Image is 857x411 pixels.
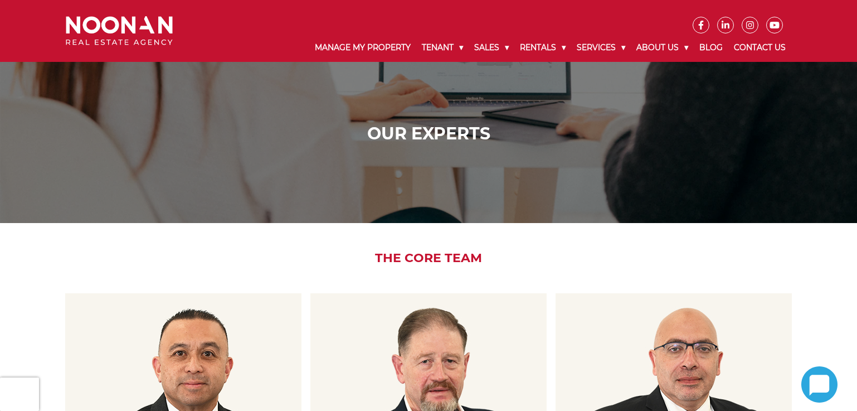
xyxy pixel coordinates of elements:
[66,16,173,46] img: Noonan Real Estate Agency
[694,33,728,62] a: Blog
[728,33,791,62] a: Contact Us
[57,251,800,265] h2: The Core Team
[469,33,514,62] a: Sales
[571,33,631,62] a: Services
[309,33,416,62] a: Manage My Property
[631,33,694,62] a: About Us
[416,33,469,62] a: Tenant
[69,124,789,144] h1: Our Experts
[514,33,571,62] a: Rentals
